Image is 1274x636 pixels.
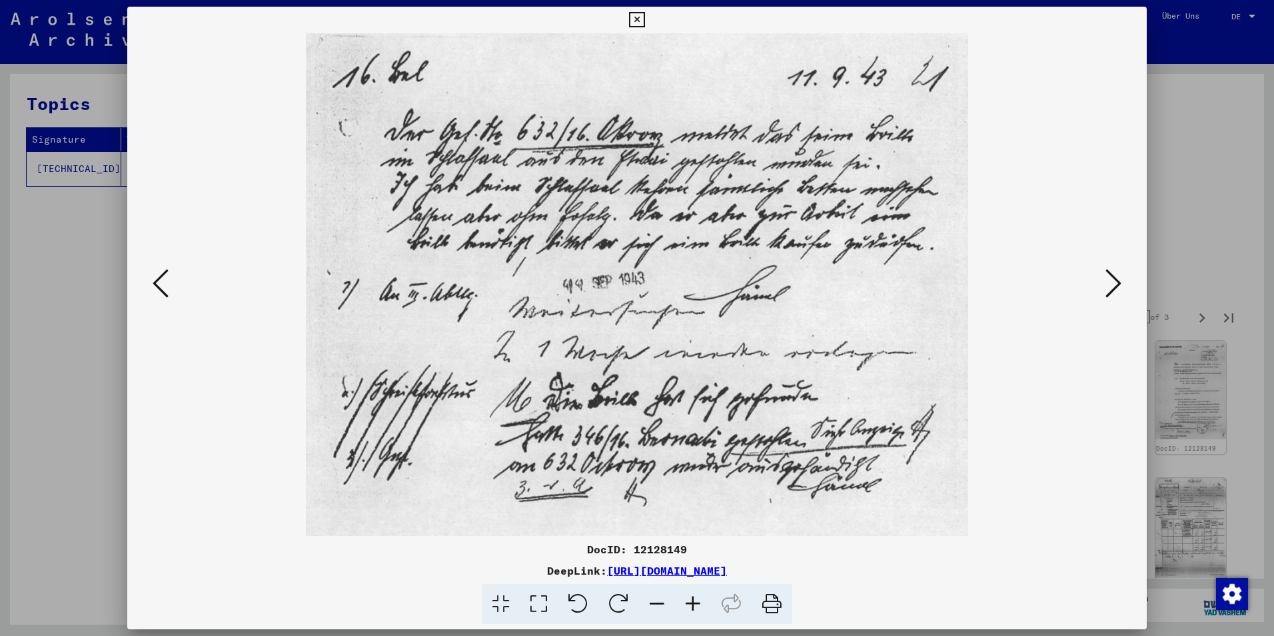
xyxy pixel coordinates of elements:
div: DocID: 12128149 [127,541,1147,557]
a: [URL][DOMAIN_NAME] [607,564,727,577]
div: Zustimmung ändern [1215,577,1247,609]
div: DeepLink: [127,563,1147,579]
img: Zustimmung ändern [1216,578,1248,610]
img: 074.jpg [173,33,1101,536]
